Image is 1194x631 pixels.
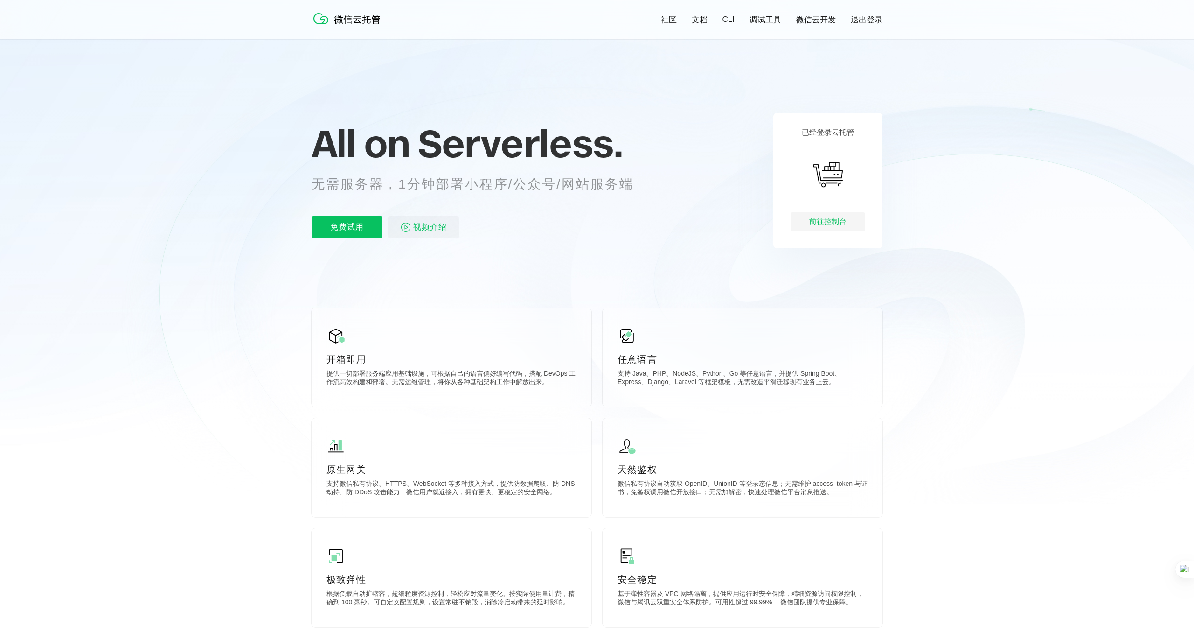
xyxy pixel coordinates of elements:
a: 文档 [692,14,708,25]
p: 开箱即用 [326,353,576,366]
p: 根据负载自动扩缩容，超细粒度资源控制，轻松应对流量变化。按实际使用量计费，精确到 100 毫秒。可自定义配置规则，设置常驻不销毁，消除冷启动带来的延时影响。 [326,590,576,609]
p: 提供一切部署服务端应用基础设施，可根据自己的语言偏好编写代码，搭配 DevOps 工作流高效构建和部署。无需运维管理，将你从各种基础架构工作中解放出来。 [326,370,576,388]
p: 已经登录云托管 [802,128,854,138]
p: 极致弹性 [326,573,576,586]
a: 微信云开发 [796,14,836,25]
a: 微信云托管 [312,21,386,29]
p: 支持 Java、PHP、NodeJS、Python、Go 等任意语言，并提供 Spring Boot、Express、Django、Laravel 等框架模板，无需改造平滑迁移现有业务上云。 [618,370,868,388]
span: 视频介绍 [413,216,447,238]
p: 任意语言 [618,353,868,366]
span: Serverless. [418,120,623,167]
p: 安全稳定 [618,573,868,586]
p: 免费试用 [312,216,382,238]
p: 微信私有协议自动获取 OpenID、UnionID 等登录态信息；无需维护 access_token 与证书，免鉴权调用微信开放接口；无需加解密，快速处理微信平台消息推送。 [618,480,868,498]
p: 支持微信私有协议、HTTPS、WebSocket 等多种接入方式，提供防数据爬取、防 DNS 劫持、防 DDoS 攻击能力，微信用户就近接入，拥有更快、更稳定的安全网络。 [326,480,576,498]
img: video_play.svg [400,222,411,233]
p: 基于弹性容器及 VPC 网络隔离，提供应用运行时安全保障，精细资源访问权限控制，微信与腾讯云双重安全体系防护。可用性超过 99.99% ，微信团队提供专业保障。 [618,590,868,609]
p: 无需服务器，1分钟部署小程序/公众号/网站服务端 [312,175,651,194]
a: 调试工具 [750,14,781,25]
p: 原生网关 [326,463,576,476]
div: 前往控制台 [791,212,865,231]
img: 微信云托管 [312,9,386,28]
a: CLI [722,15,735,24]
span: All on [312,120,409,167]
p: 天然鉴权 [618,463,868,476]
a: 退出登录 [851,14,882,25]
a: 社区 [661,14,677,25]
